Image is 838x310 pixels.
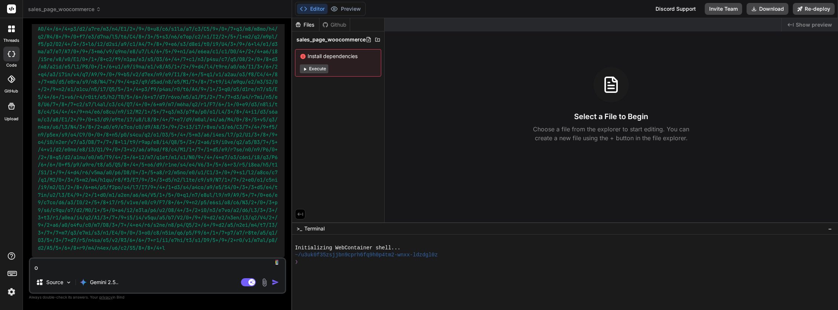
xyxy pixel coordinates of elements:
[66,279,72,286] img: Pick Models
[319,21,350,28] div: Github
[828,225,832,232] span: −
[80,279,87,286] img: Gemini 2.5 Pro
[260,278,269,287] img: attachment
[6,62,17,68] label: code
[528,125,694,142] p: Choose a file from the explorer to start editing. You can create a new file using the + button in...
[328,4,364,14] button: Preview
[292,21,319,28] div: Files
[272,279,279,286] img: icon
[3,37,19,44] label: threads
[296,36,366,43] span: sales_page_woocommerce
[705,3,742,15] button: Invite Team
[651,3,700,15] div: Discord Support
[90,279,118,286] p: Gemini 2.5..
[295,259,298,266] span: ❯
[4,88,18,94] label: GitHub
[574,111,648,122] h3: Select a File to Begin
[295,252,438,259] span: ~/u3uk0f35zsjjbn9cprh6fq9h0p4tm2-wnxx-ldzdgl0z
[4,116,19,122] label: Upload
[5,286,18,298] img: settings
[827,223,834,235] button: −
[300,53,376,60] span: Install dependencies
[796,21,832,28] span: Show preview
[46,279,63,286] p: Source
[99,295,113,299] span: privacy
[297,4,328,14] button: Editor
[747,3,788,15] button: Download
[300,64,328,73] button: Execute
[295,245,400,252] span: Initializing WebContainer shell...
[304,225,325,232] span: Terminal
[28,6,101,13] span: sales_page_woocommerce
[296,225,302,232] span: >_
[29,294,286,301] p: Always double-check its answers. Your in Bind
[793,3,835,15] button: Re-deploy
